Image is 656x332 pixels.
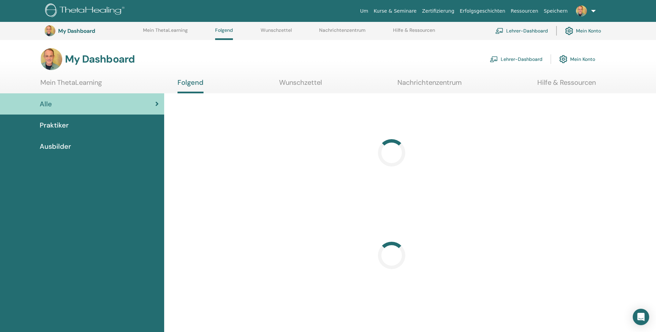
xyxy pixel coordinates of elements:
[215,27,233,40] a: Folgend
[178,78,204,93] a: Folgend
[279,78,322,92] a: Wunschzettel
[457,5,508,17] a: Erfolgsgeschichten
[45,3,127,19] img: logo.png
[565,23,601,38] a: Mein Konto
[541,5,570,17] a: Speichern
[143,27,188,38] a: Mein ThetaLearning
[65,53,135,65] h3: My Dashboard
[397,78,462,92] a: Nachrichtenzentrum
[495,28,503,34] img: chalkboard-teacher.svg
[319,27,366,38] a: Nachrichtenzentrum
[565,25,573,37] img: cog.svg
[357,5,371,17] a: Um
[393,27,435,38] a: Hilfe & Ressourcen
[40,99,52,109] span: Alle
[633,309,649,325] div: Open Intercom Messenger
[40,120,69,130] span: Praktiker
[537,78,596,92] a: Hilfe & Ressourcen
[495,23,548,38] a: Lehrer-Dashboard
[44,25,55,36] img: default.jpg
[508,5,541,17] a: Ressourcen
[58,28,127,34] h3: My Dashboard
[40,48,62,70] img: default.jpg
[559,52,595,67] a: Mein Konto
[419,5,457,17] a: Zertifizierung
[40,78,102,92] a: Mein ThetaLearning
[576,5,587,16] img: default.jpg
[261,27,292,38] a: Wunschzettel
[490,52,542,67] a: Lehrer-Dashboard
[490,56,498,62] img: chalkboard-teacher.svg
[371,5,419,17] a: Kurse & Seminare
[40,141,71,151] span: Ausbilder
[559,53,567,65] img: cog.svg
